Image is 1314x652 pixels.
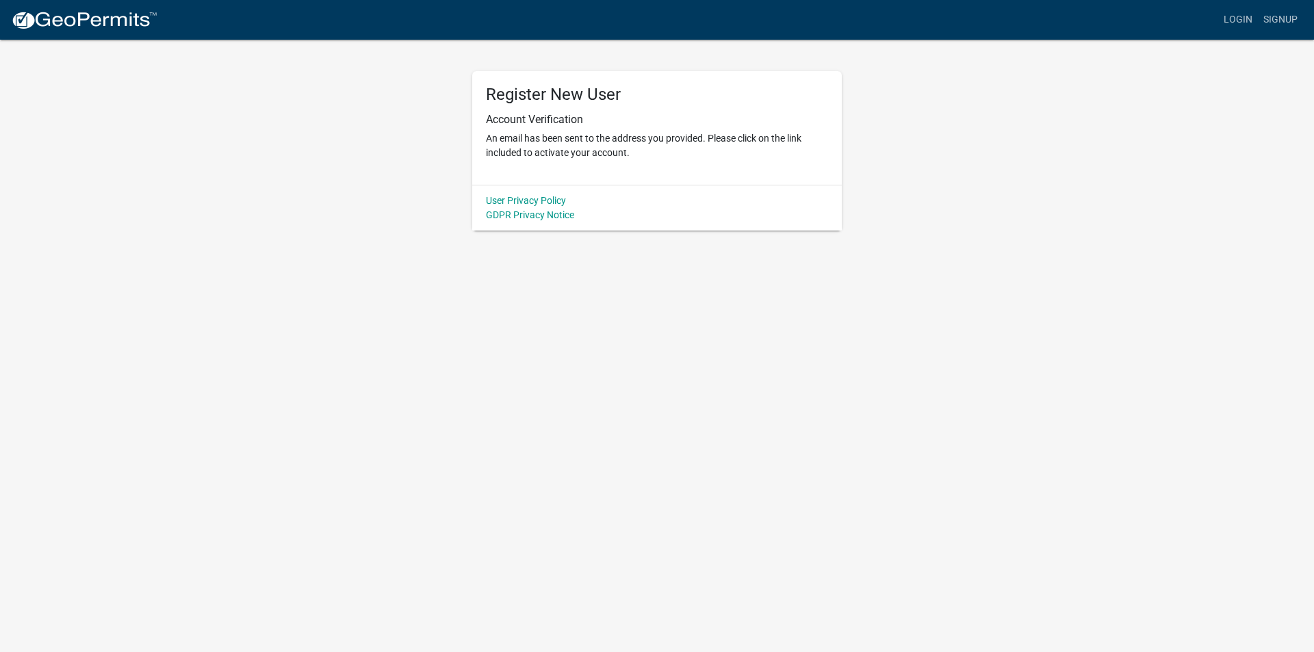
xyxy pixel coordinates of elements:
[1258,7,1303,33] a: Signup
[486,113,828,126] h6: Account Verification
[486,85,828,105] h5: Register New User
[1218,7,1258,33] a: Login
[486,131,828,160] p: An email has been sent to the address you provided. Please click on the link included to activate...
[486,195,566,206] a: User Privacy Policy
[486,209,574,220] a: GDPR Privacy Notice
